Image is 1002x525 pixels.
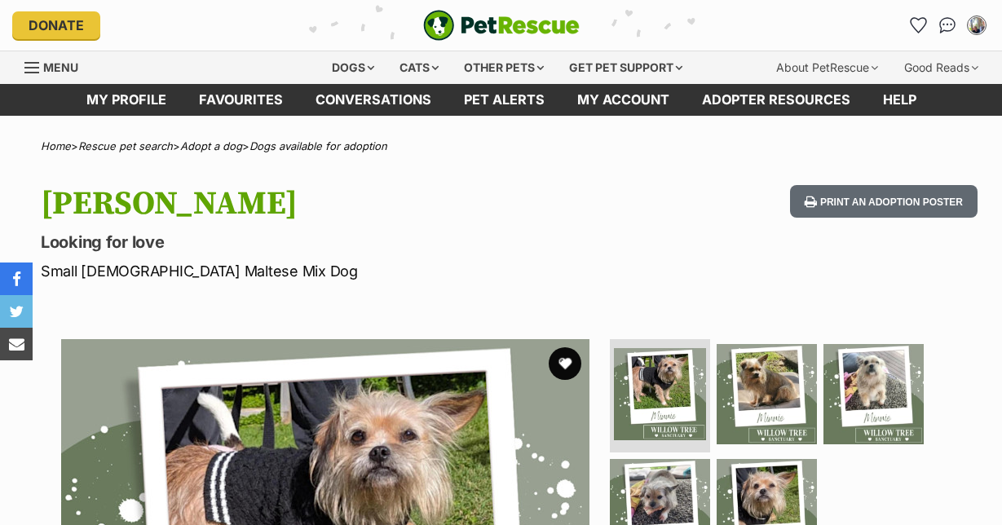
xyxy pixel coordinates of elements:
img: logo-e224e6f780fb5917bec1dbf3a21bbac754714ae5b6737aabdf751b685950b380.svg [423,10,580,41]
h1: [PERSON_NAME] [41,185,612,223]
a: Adopt a dog [180,139,242,152]
img: Photo of Minnie [614,348,706,440]
button: My account [964,12,990,38]
a: Pet alerts [448,84,561,116]
a: Dogs available for adoption [249,139,387,152]
button: favourite [549,347,581,380]
a: PetRescue [423,10,580,41]
div: Cats [388,51,450,84]
div: Good Reads [893,51,990,84]
a: Favourites [183,84,299,116]
a: My account [561,84,686,116]
a: Rescue pet search [78,139,173,152]
p: Small [DEMOGRAPHIC_DATA] Maltese Mix Dog [41,260,612,282]
a: Donate [12,11,100,39]
a: conversations [299,84,448,116]
button: Print an adoption poster [790,185,978,218]
a: Adopter resources [686,84,867,116]
img: Photo of Minnie [823,344,924,444]
div: Dogs [320,51,386,84]
div: About PetRescue [765,51,889,84]
a: Menu [24,51,90,81]
img: chat-41dd97257d64d25036548639549fe6c8038ab92f7586957e7f3b1b290dea8141.svg [939,17,956,33]
div: Get pet support [558,51,694,84]
ul: Account quick links [905,12,990,38]
p: Looking for love [41,231,612,254]
img: Photo of Minnie [717,344,817,444]
div: Other pets [452,51,555,84]
a: My profile [70,84,183,116]
span: Menu [43,60,78,74]
a: Home [41,139,71,152]
a: Help [867,84,933,116]
a: Favourites [905,12,931,38]
a: Conversations [934,12,960,38]
img: Jane Stephenson profile pic [969,17,985,33]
